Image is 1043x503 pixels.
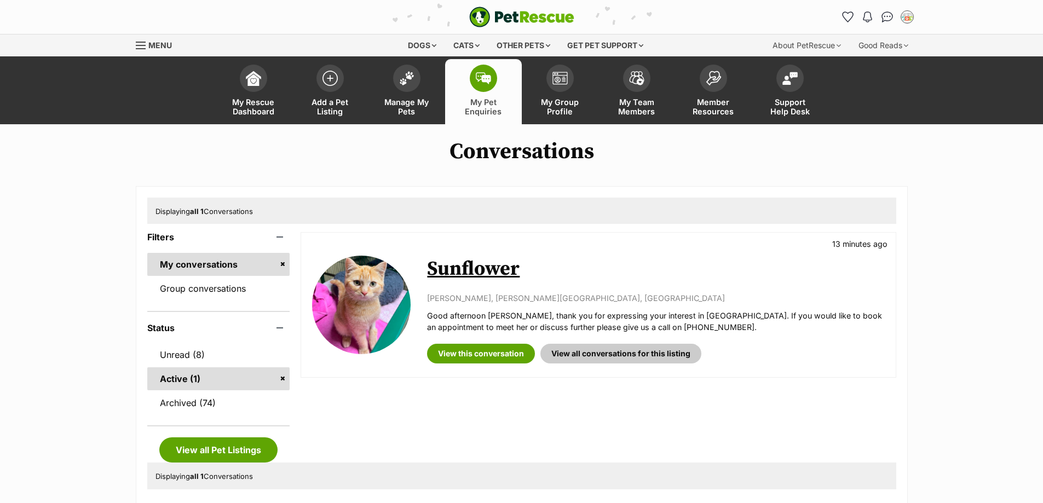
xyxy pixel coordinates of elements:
[535,97,585,116] span: My Group Profile
[136,34,180,54] a: Menu
[446,34,487,56] div: Cats
[675,59,752,124] a: Member Resources
[902,11,913,22] img: Wingecarribee Animal shelter profile pic
[489,34,558,56] div: Other pets
[147,343,290,366] a: Unread (8)
[863,11,872,22] img: notifications-46538b983faf8c2785f20acdc204bb7945ddae34d4c08c2a6579f10ce5e182be.svg
[765,34,849,56] div: About PetRescue
[427,292,884,304] p: [PERSON_NAME], [PERSON_NAME][GEOGRAPHIC_DATA], [GEOGRAPHIC_DATA]
[190,207,204,216] strong: all 1
[147,323,290,333] header: Status
[839,8,916,26] ul: Account quick links
[382,97,431,116] span: Manage My Pets
[147,367,290,390] a: Active (1)
[706,71,721,85] img: member-resources-icon-8e73f808a243e03378d46382f2149f9095a855e16c252ad45f914b54edf8863c.svg
[190,472,204,481] strong: all 1
[859,8,877,26] button: Notifications
[155,472,253,481] span: Displaying Conversations
[400,34,444,56] div: Dogs
[612,97,661,116] span: My Team Members
[147,232,290,242] header: Filters
[306,97,355,116] span: Add a Pet Listing
[459,97,508,116] span: My Pet Enquiries
[246,71,261,86] img: dashboard-icon-eb2f2d2d3e046f16d808141f083e7271f6b2e854fb5c12c21221c1fb7104beca.svg
[560,34,651,56] div: Get pet support
[399,71,414,85] img: manage-my-pets-icon-02211641906a0b7f246fdf0571729dbe1e7629f14944591b6c1af311fb30b64b.svg
[292,59,368,124] a: Add a Pet Listing
[881,11,893,22] img: chat-41dd97257d64d25036548639549fe6c8038ab92f7586957e7f3b1b290dea8141.svg
[540,344,701,363] a: View all conversations for this listing
[148,41,172,50] span: Menu
[427,257,520,281] a: Sunflower
[469,7,574,27] a: PetRescue
[147,391,290,414] a: Archived (74)
[782,72,798,85] img: help-desk-icon-fdf02630f3aa405de69fd3d07c3f3aa587a6932b1a1747fa1d2bba05be0121f9.svg
[159,437,278,462] a: View all Pet Listings
[898,8,916,26] button: My account
[229,97,278,116] span: My Rescue Dashboard
[215,59,292,124] a: My Rescue Dashboard
[832,238,888,250] p: 13 minutes ago
[147,277,290,300] a: Group conversations
[322,71,338,86] img: add-pet-listing-icon-0afa8454b4691262ce3f59096e99ab1cd57d4a30225e0717b998d2c9b9846f56.svg
[155,207,253,216] span: Displaying Conversations
[552,72,568,85] img: group-profile-icon-3fa3cf56718a62981997c0bc7e787c4b2cf8bcc04b72c1350f741eb67cf2f40e.svg
[752,59,828,124] a: Support Help Desk
[147,253,290,276] a: My conversations
[445,59,522,124] a: My Pet Enquiries
[476,72,491,84] img: pet-enquiries-icon-7e3ad2cf08bfb03b45e93fb7055b45f3efa6380592205ae92323e6603595dc1f.svg
[427,344,535,363] a: View this conversation
[427,310,884,333] p: Good afternoon [PERSON_NAME], thank you for expressing your interest in [GEOGRAPHIC_DATA]. If you...
[598,59,675,124] a: My Team Members
[689,97,738,116] span: Member Resources
[312,256,411,354] img: Sunflower
[629,71,644,85] img: team-members-icon-5396bd8760b3fe7c0b43da4ab00e1e3bb1a5d9ba89233759b79545d2d3fc5d0d.svg
[879,8,896,26] a: Conversations
[522,59,598,124] a: My Group Profile
[765,97,815,116] span: Support Help Desk
[839,8,857,26] a: Favourites
[851,34,916,56] div: Good Reads
[469,7,574,27] img: logo-e224e6f780fb5917bec1dbf3a21bbac754714ae5b6737aabdf751b685950b380.svg
[368,59,445,124] a: Manage My Pets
